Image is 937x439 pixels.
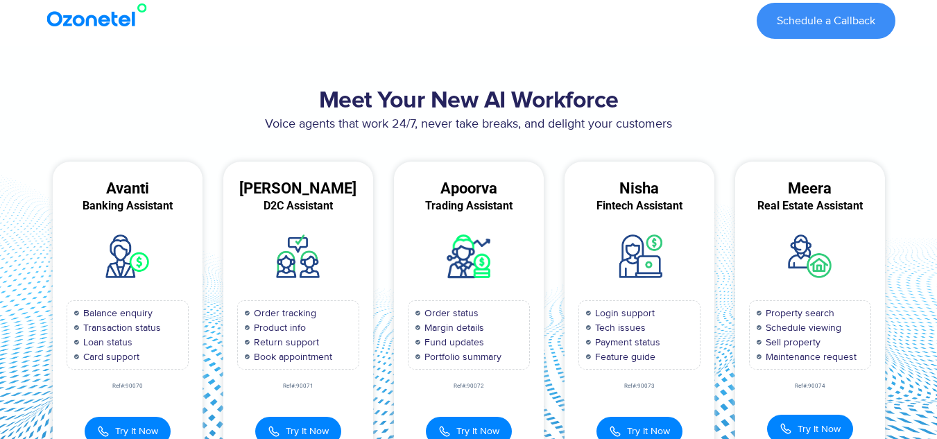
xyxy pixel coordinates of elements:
span: Fund updates [421,335,484,350]
span: Try It Now [627,424,670,438]
span: Order tracking [250,306,316,320]
span: Balance enquiry [80,306,153,320]
div: Real Estate Assistant [735,200,885,212]
img: Call Icon [97,424,110,439]
img: Call Icon [438,424,451,439]
span: Property search [762,306,834,320]
span: Card support [80,350,139,364]
span: Sell property [762,335,820,350]
div: Ref#:90074 [735,384,885,389]
span: Try It Now [115,424,158,438]
div: Ref#:90073 [565,384,714,389]
h2: Meet Your New AI Workforce [42,87,895,115]
p: Voice agents that work 24/7, never take breaks, and delight your customers [42,115,895,134]
span: Schedule viewing [762,320,841,335]
img: Call Icon [268,424,280,439]
div: Fintech Assistant [565,200,714,212]
div: D2C Assistant [223,200,373,212]
span: Try It Now [286,424,329,438]
span: Schedule a Callback [777,15,875,26]
div: [PERSON_NAME] [223,182,373,195]
div: Ref#:90072 [394,384,544,389]
div: Trading Assistant [394,200,544,212]
span: Try It Now [798,422,841,436]
span: Return support [250,335,319,350]
span: Portfolio summary [421,350,501,364]
span: Payment status [592,335,660,350]
img: Call Icon [780,422,792,435]
div: Ref#:90070 [53,384,203,389]
span: Try It Now [456,424,499,438]
span: Loan status [80,335,132,350]
div: Ref#:90071 [223,384,373,389]
div: Avanti [53,182,203,195]
span: Tech issues [592,320,646,335]
span: Login support [592,306,655,320]
span: Maintenance request [762,350,857,364]
span: Margin details [421,320,484,335]
span: Order status [421,306,479,320]
a: Schedule a Callback [757,3,895,39]
span: Transaction status [80,320,161,335]
div: Apoorva [394,182,544,195]
span: Feature guide [592,350,655,364]
div: Nisha [565,182,714,195]
img: Call Icon [609,424,621,439]
span: Product info [250,320,306,335]
div: Banking Assistant [53,200,203,212]
div: Meera [735,182,885,195]
span: Book appointment [250,350,332,364]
